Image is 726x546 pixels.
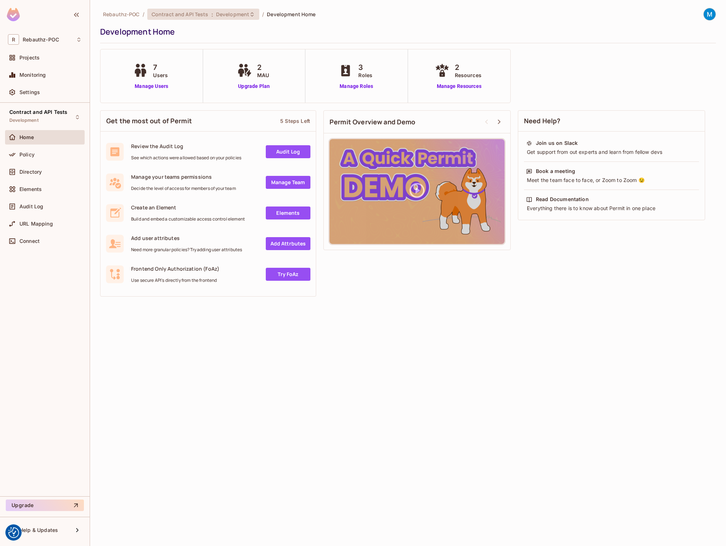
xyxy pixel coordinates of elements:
span: Policy [19,152,35,157]
span: Permit Overview and Demo [330,117,416,126]
span: 2 [257,62,269,73]
span: Monitoring [19,72,46,78]
span: the active workspace [103,11,140,18]
a: Manage Resources [433,83,485,90]
span: Need Help? [524,116,561,125]
span: Manage your teams permissions [131,173,236,180]
span: Resources [455,71,481,79]
span: 2 [455,62,481,73]
span: Users [153,71,168,79]
span: Use secure API's directly from the frontend [131,278,219,283]
button: Upgrade [6,500,84,511]
span: Roles [358,71,372,79]
span: Build and embed a customizable access control element [131,216,245,222]
div: Everything there is to know about Permit in one place [526,205,697,212]
span: Directory [19,169,42,175]
div: Join us on Slack [536,139,578,147]
span: Get the most out of Permit [106,116,192,125]
a: Elements [266,207,310,219]
span: Frontend Only Authorization (FoAz) [131,265,219,272]
a: Manage Roles [337,83,376,90]
span: See which actions were allowed based on your policies [131,155,241,161]
span: Help & Updates [19,527,58,533]
a: Upgrade Plan [236,83,273,90]
span: Add user attributes [131,235,242,241]
span: Home [19,134,34,140]
div: Meet the team face to face, or Zoom to Zoom 😉 [526,177,697,184]
span: 3 [358,62,372,73]
a: Add Attrbutes [266,237,310,250]
span: Development [9,117,39,123]
span: Review the Audit Log [131,143,241,150]
span: Workspace: Rebauthz-POC [23,37,59,43]
img: SReyMgAAAABJRU5ErkJggg== [7,8,20,21]
a: Manage Users [131,83,171,90]
span: Elements [19,186,42,192]
span: 7 [153,62,168,73]
span: Development [216,11,249,18]
a: Audit Log [266,145,310,158]
span: Create an Element [131,204,245,211]
span: Decide the level of access for members of your team [131,186,236,191]
span: Development Home [267,11,315,18]
div: Book a meeting [536,168,575,175]
div: Read Documentation [536,196,589,203]
div: 5 Steps Left [280,117,310,124]
span: Contract and API Tests [152,11,209,18]
span: : [211,12,214,17]
span: URL Mapping [19,221,53,227]
span: Projects [19,55,40,61]
span: R [8,34,19,45]
div: Development Home [100,26,712,37]
span: Connect [19,238,40,244]
span: Settings [19,89,40,95]
li: / [262,11,264,18]
li: / [143,11,144,18]
div: Get support from out experts and learn from fellow devs [526,148,697,156]
a: Manage Team [266,176,310,189]
a: Try FoAz [266,268,310,281]
span: Contract and API Tests [9,109,67,115]
span: Audit Log [19,204,43,209]
button: Consent Preferences [8,527,19,538]
span: Need more granular policies? Try adding user attributes [131,247,242,253]
img: Revisit consent button [8,527,19,538]
img: Maxim TNG [704,8,716,20]
span: MAU [257,71,269,79]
